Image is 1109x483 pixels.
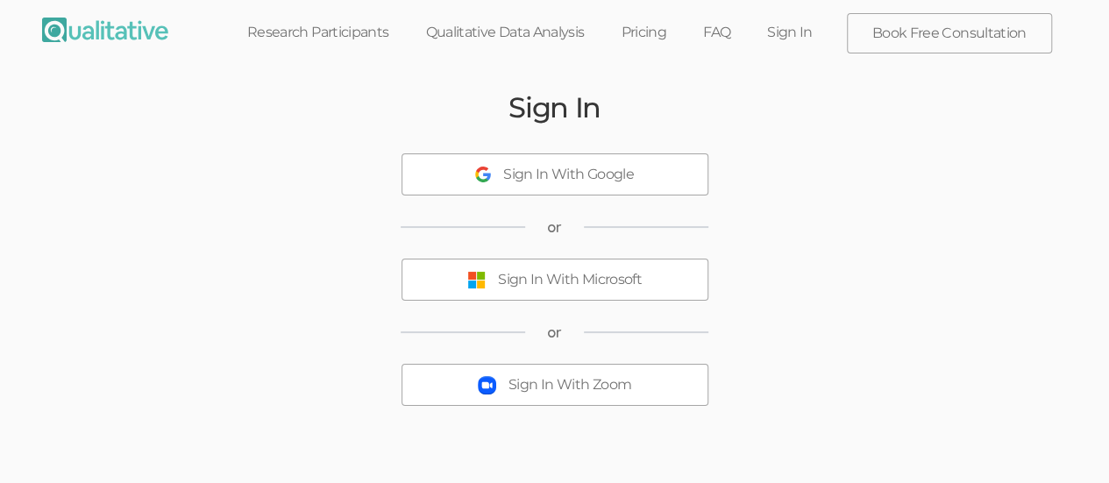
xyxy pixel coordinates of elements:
img: Sign In With Google [475,167,491,182]
span: or [547,217,562,238]
img: Qualitative [42,18,168,42]
button: Sign In With Microsoft [402,259,708,301]
div: Sign In With Microsoft [498,270,642,290]
a: Pricing [602,13,685,52]
img: Sign In With Zoom [478,376,496,394]
button: Sign In With Zoom [402,364,708,406]
a: FAQ [685,13,749,52]
iframe: Chat Widget [1021,399,1109,483]
a: Sign In [749,13,831,52]
img: Sign In With Microsoft [467,271,486,289]
div: Sign In With Zoom [508,375,631,395]
h2: Sign In [508,92,601,123]
a: Book Free Consultation [848,14,1051,53]
a: Qualitative Data Analysis [407,13,602,52]
span: or [547,323,562,343]
div: Sign In With Google [503,165,634,185]
button: Sign In With Google [402,153,708,195]
a: Research Participants [229,13,408,52]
